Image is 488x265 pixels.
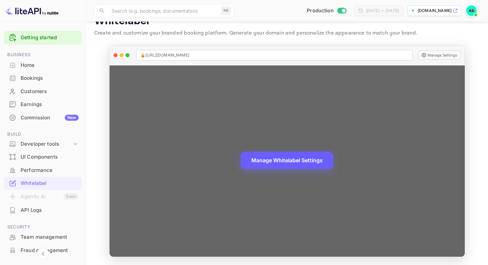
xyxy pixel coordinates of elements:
div: New [65,115,79,121]
p: Whitelabel [94,15,480,28]
span: Production [307,7,334,15]
div: Performance [21,167,79,174]
a: CommissionNew [4,111,82,124]
span: Business [4,51,82,59]
div: ⌘K [221,6,231,15]
div: API Logs [21,206,79,214]
button: Manage Settings [418,51,461,60]
a: Whitelabel [4,177,82,189]
div: Getting started [4,31,82,45]
img: LiteAPI logo [5,5,58,16]
div: Whitelabel [21,180,79,187]
a: Getting started [21,34,79,42]
a: Performance [4,164,82,176]
a: Team management [4,231,82,243]
div: Team management [21,233,79,241]
a: Fraud management [4,244,82,256]
button: Collapse navigation [37,248,49,260]
div: Commission [21,114,79,122]
div: Fraud management [4,244,82,257]
a: API Logs [4,204,82,216]
p: Create and customize your branded booking platform. Generate your domain and personalize the appe... [94,29,480,37]
div: Earnings [21,101,79,108]
span: Security [4,223,82,231]
div: [DATE] — [DATE] [366,8,399,14]
div: CommissionNew [4,111,82,124]
p: [DOMAIN_NAME] [418,8,451,14]
div: Earnings [4,98,82,111]
div: Developer tools [21,140,72,148]
a: Bookings [4,72,82,84]
div: Whitelabel [4,177,82,190]
div: Performance [4,164,82,177]
div: UI Components [21,153,79,161]
div: Customers [21,88,79,95]
button: Manage Whitelabel Settings [241,152,333,169]
div: Fraud management [21,247,79,254]
div: Developer tools [4,138,82,150]
div: Bookings [21,74,79,82]
a: Home [4,59,82,71]
div: Customers [4,85,82,98]
input: Search (e.g. bookings, documentation) [108,4,218,17]
img: Andreas Stefanis [466,5,477,16]
span: Build [4,131,82,138]
span: 🔒 [URL][DOMAIN_NAME] [140,52,189,58]
div: Bookings [4,72,82,85]
div: Home [21,62,79,69]
a: Customers [4,85,82,97]
div: Home [4,59,82,72]
a: Earnings [4,98,82,110]
a: UI Components [4,151,82,163]
div: Switch to Sandbox mode [304,7,349,15]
